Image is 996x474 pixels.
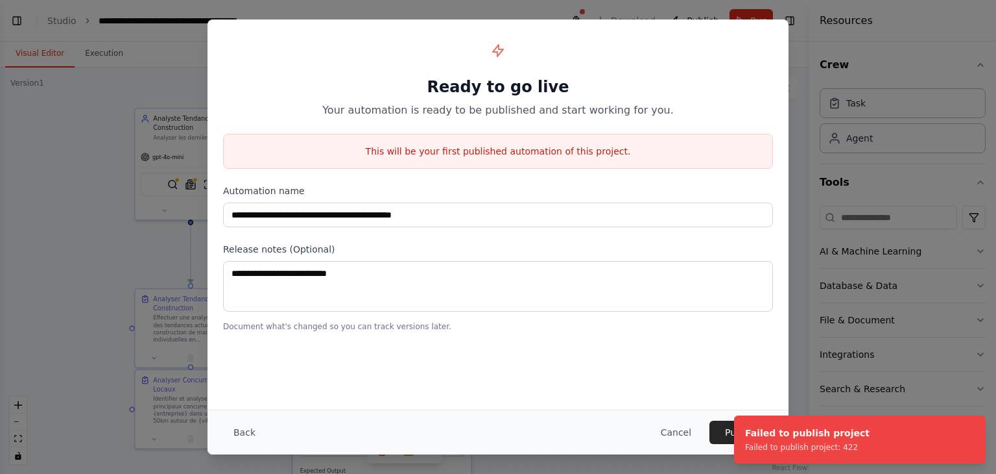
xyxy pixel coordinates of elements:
div: Failed to publish project: 422 [745,442,870,453]
label: Automation name [223,184,773,197]
button: Back [223,421,266,444]
label: Release notes (Optional) [223,243,773,256]
div: Failed to publish project [745,427,870,440]
p: Document what's changed so you can track versions later. [223,321,773,332]
button: Publish [709,421,773,444]
p: Your automation is ready to be published and start working for you. [223,103,773,118]
button: Cancel [650,421,702,444]
p: This will be your first published automation of this project. [224,145,772,158]
h1: Ready to go live [223,77,773,97]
